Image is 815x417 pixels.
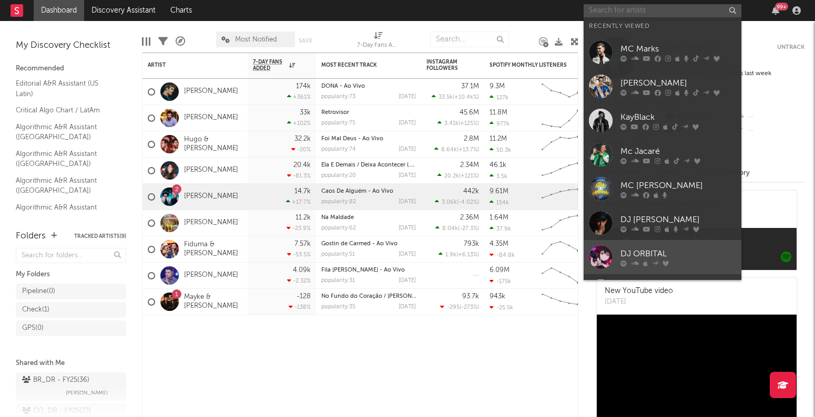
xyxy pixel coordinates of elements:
[321,215,354,221] a: Na Maldade
[321,225,356,231] div: popularity: 62
[16,105,116,116] a: Critical Algo Chart / LatAm
[321,162,416,168] div: Ela É Demais / Deixa Acontecer ( Ao Vivo )
[66,387,108,399] span: [PERSON_NAME]
[490,173,507,180] div: 3.5k
[16,202,116,223] a: Algorithmic A&R Assistant ([GEOGRAPHIC_DATA])
[537,105,584,131] svg: Chart title
[253,59,287,71] span: 7-Day Fans Added
[399,225,416,231] div: [DATE]
[148,62,227,68] div: Artist
[490,109,507,116] div: 11.8M
[434,146,479,153] div: ( )
[321,294,416,299] div: No Fundo do Coração / Natasha
[16,175,116,196] a: Algorithmic A&R Assistant ([GEOGRAPHIC_DATA])
[16,320,126,336] a: GPS(0)
[235,36,277,43] span: Most Notified
[461,83,479,90] div: 37.1M
[442,200,457,205] span: 3.06k
[458,252,477,258] span: +6.13 %
[447,305,460,310] span: -295
[399,304,416,310] div: [DATE]
[321,84,365,89] a: DONA - Ao Vivo
[772,6,779,15] button: 99+
[321,136,416,142] div: Foi Mal Deus - Ao Vivo
[584,138,741,172] a: Mc Jacaré
[490,293,505,300] div: 943k
[357,26,399,57] div: 7-Day Fans Added (7-Day Fans Added)
[16,121,116,143] a: Algorithmic A&R Assistant ([GEOGRAPHIC_DATA])
[321,215,416,221] div: Na Maldade
[459,200,477,205] span: -4.02 %
[321,267,416,273] div: Fila De Bobo - Ao Vivo
[293,162,311,169] div: 20.4k
[321,62,400,68] div: Most Recent Track
[286,199,311,205] div: +17.7 %
[620,43,736,56] div: MC Marks
[158,26,168,57] div: Filters
[321,304,355,310] div: popularity: 35
[605,286,673,297] div: New YouTube video
[399,173,416,179] div: [DATE]
[184,241,242,258] a: Fiduma & [PERSON_NAME]
[16,248,126,263] input: Search for folders...
[490,199,509,206] div: 154k
[321,84,416,89] div: DONA - Ao Vivo
[537,79,584,105] svg: Chart title
[294,135,311,142] div: 32.2k
[439,251,479,258] div: ( )
[464,241,479,247] div: 793k
[294,241,311,247] div: 7.57k
[287,172,311,179] div: -81.3 %
[584,69,741,103] a: [PERSON_NAME]
[584,240,741,274] a: DJ ORBITAL
[490,162,506,169] div: 46.1k
[444,121,459,127] span: 3.41k
[430,32,509,47] input: Search...
[490,83,505,90] div: 9.3M
[462,293,479,300] div: 93.7k
[584,172,741,206] a: MC [PERSON_NAME]
[16,62,126,75] div: Recommended
[775,3,788,11] div: 99 +
[490,278,511,285] div: -175k
[184,271,238,280] a: [PERSON_NAME]
[620,248,736,260] div: DJ ORBITAL
[584,274,741,308] a: TOKIODK
[460,162,479,169] div: 2.34M
[321,189,416,194] div: Caos De Alguém - Ao Vivo
[16,357,126,370] div: Shared with Me
[460,214,479,221] div: 2.36M
[184,218,238,227] a: [PERSON_NAME]
[589,20,736,33] div: Recently Viewed
[490,120,510,127] div: 977k
[399,199,416,205] div: [DATE]
[321,94,355,100] div: popularity: 73
[490,135,507,142] div: 11.2M
[490,252,515,258] div: -84.8k
[289,304,311,310] div: -138 %
[16,230,46,243] div: Folders
[464,135,479,142] div: 2.8M
[399,120,416,126] div: [DATE]
[399,278,416,284] div: [DATE]
[321,147,356,152] div: popularity: 74
[490,304,513,311] div: -25.5k
[490,188,508,195] div: 9.61M
[287,120,311,127] div: +102 %
[299,38,312,44] button: Save
[321,110,416,116] div: Retrovisor
[490,267,510,274] div: 6.09M
[16,372,126,401] a: BR_DR - FY25(36)[PERSON_NAME]
[321,110,349,116] a: Retrovisor
[435,225,479,232] div: ( )
[460,121,477,127] span: +125 %
[287,93,311,100] div: +361 %
[437,172,479,179] div: ( )
[184,113,238,122] a: [PERSON_NAME]
[287,251,311,258] div: -53.5 %
[321,162,434,168] a: Ela É Demais / Deixa Acontecer ( Ao Vivo )
[490,225,511,232] div: 37.9k
[321,241,416,247] div: Gostin de Carmed - Ao Vivo
[297,293,311,300] div: -128
[321,173,356,179] div: popularity: 20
